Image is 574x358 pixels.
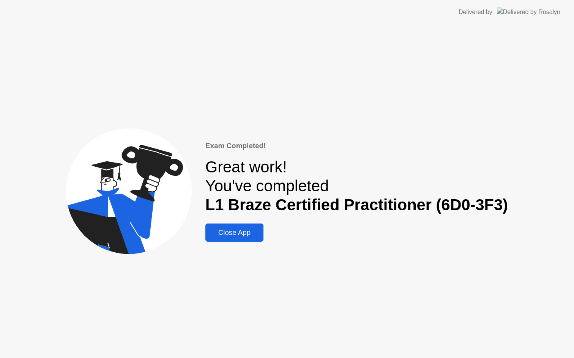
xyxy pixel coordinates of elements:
[205,196,508,214] b: L1 Braze Certified Practitioner (6D0-3F3)
[205,158,508,214] div: Great work! You've completed
[208,228,261,237] div: Close App
[497,8,560,16] img: Delivered by Rosalyn
[459,8,492,17] div: Delivered by
[205,141,508,151] div: Exam Completed!
[205,224,263,242] button: Close App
